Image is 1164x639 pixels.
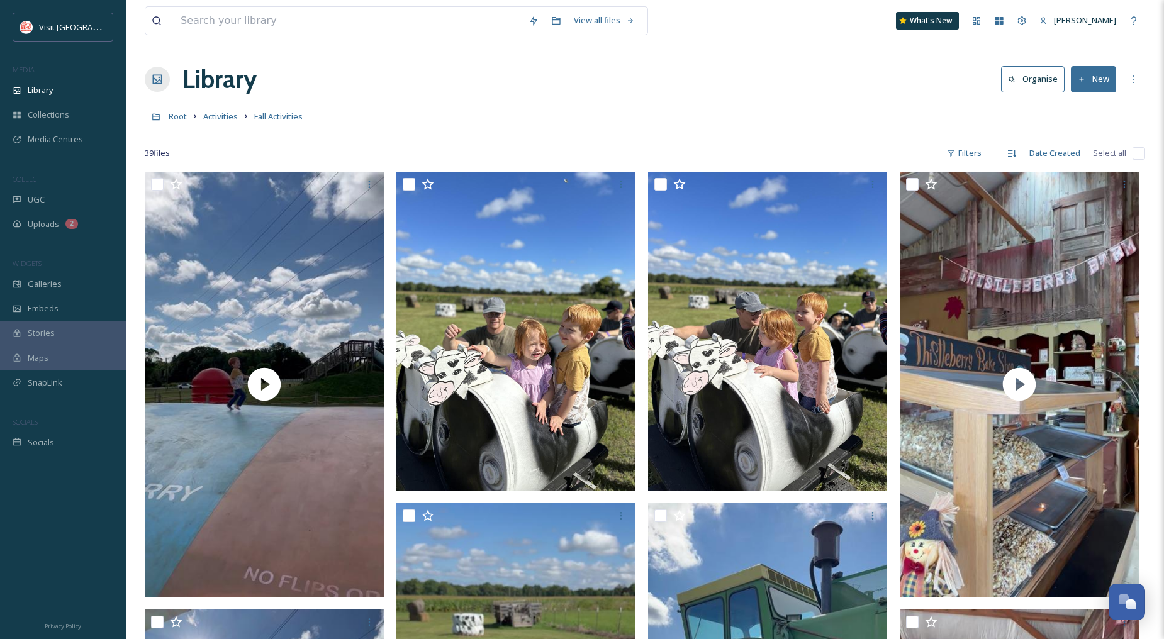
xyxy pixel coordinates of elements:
[203,109,238,124] a: Activities
[648,172,887,490] img: fa1dc986-d845-c115-e56c-56ce26c05e2d.jpg
[28,303,59,314] span: Embeds
[1001,66,1065,92] button: Organise
[20,21,33,33] img: vsbm-stackedMISH_CMYKlogo2017.jpg
[39,21,137,33] span: Visit [GEOGRAPHIC_DATA]
[28,352,48,364] span: Maps
[169,109,187,124] a: Root
[896,12,959,30] a: What's New
[13,174,40,184] span: COLLECT
[65,219,78,229] div: 2
[45,622,81,630] span: Privacy Policy
[203,111,238,122] span: Activities
[45,618,81,633] a: Privacy Policy
[396,172,635,490] img: 00e14551-873e-998c-3547-f7e04dc60e89.jpg
[13,258,42,268] span: WIDGETS
[182,60,257,98] a: Library
[174,7,522,35] input: Search your library
[28,84,53,96] span: Library
[145,172,384,597] img: thumbnail
[1071,66,1116,92] button: New
[568,8,641,33] a: View all files
[254,109,303,124] a: Fall Activities
[1054,14,1116,26] span: [PERSON_NAME]
[28,133,83,145] span: Media Centres
[145,147,170,159] span: 39 file s
[900,172,1139,597] img: thumbnail
[13,417,38,426] span: SOCIALS
[28,327,55,339] span: Stories
[169,111,187,122] span: Root
[941,141,988,165] div: Filters
[28,436,54,448] span: Socials
[1109,584,1145,620] button: Open Chat
[13,65,35,74] span: MEDIA
[28,218,59,230] span: Uploads
[254,111,303,122] span: Fall Activities
[28,194,45,206] span: UGC
[28,278,62,290] span: Galleries
[1001,66,1071,92] a: Organise
[1023,141,1087,165] div: Date Created
[1033,8,1122,33] a: [PERSON_NAME]
[28,109,69,121] span: Collections
[28,377,62,389] span: SnapLink
[1093,147,1126,159] span: Select all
